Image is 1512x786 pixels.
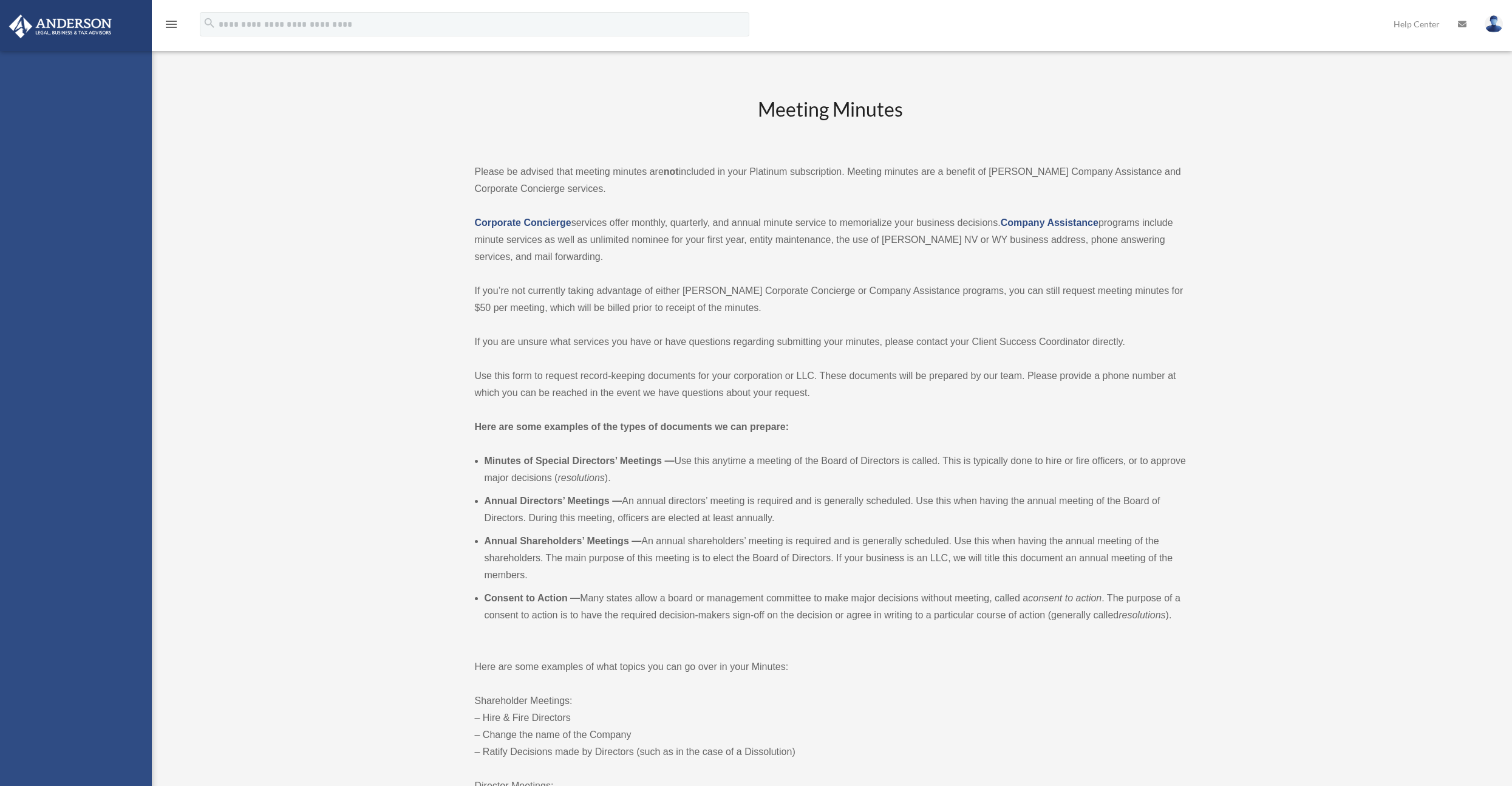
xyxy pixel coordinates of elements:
[485,493,1187,527] li: An annual directors’ meeting is required and is generally scheduled. Use this when having the ann...
[1001,217,1098,228] a: Company Assistance
[1076,593,1102,603] em: action
[203,16,216,30] i: search
[475,163,1187,197] p: Please be advised that meeting minutes are included in your Platinum subscription. Meeting minute...
[485,533,1187,584] li: An annual shareholders’ meeting is required and is generally scheduled. Use this when having the ...
[475,214,1187,265] p: services offer monthly, quarterly, and annual minute service to memorialize your business decisio...
[475,367,1187,402] p: Use this form to request record-keeping documents for your corporation or LLC. These documents wi...
[664,166,679,177] strong: not
[164,17,179,32] i: menu
[485,590,1187,624] li: Many states allow a board or management committee to make major decisions without meeting, called...
[485,453,1187,487] li: Use this anytime a meeting of the Board of Directors is called. This is typically done to hire or...
[485,593,581,603] b: Consent to Action —
[485,496,622,506] b: Annual Directors’ Meetings —
[557,473,604,483] em: resolutions
[475,96,1187,146] h2: Meeting Minutes
[475,422,789,432] strong: Here are some examples of the types of documents we can prepare:
[485,536,642,546] b: Annual Shareholders’ Meetings —
[1119,610,1165,620] em: resolutions
[475,658,1187,675] p: Here are some examples of what topics you can go over in your Minutes:
[5,15,115,38] img: Anderson Advisors Platinum Portal
[485,456,675,466] b: Minutes of Special Directors’ Meetings —
[475,333,1187,350] p: If you are unsure what services you have or have questions regarding submitting your minutes, ple...
[475,217,571,228] a: Corporate Concierge
[475,282,1187,316] p: If you’re not currently taking advantage of either [PERSON_NAME] Corporate Concierge or Company A...
[1485,15,1503,33] img: User Pic
[164,21,179,32] a: menu
[1028,593,1073,603] em: consent to
[475,692,1187,760] p: Shareholder Meetings: – Hire & Fire Directors – Change the name of the Company – Ratify Decisions...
